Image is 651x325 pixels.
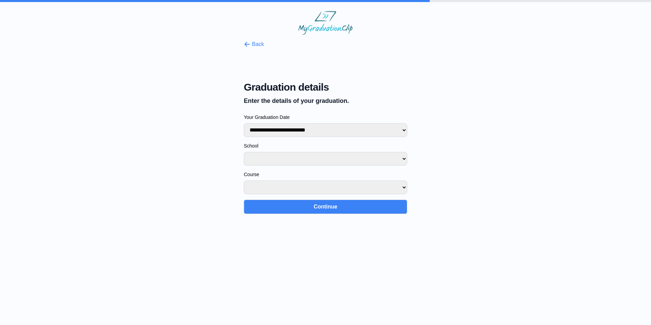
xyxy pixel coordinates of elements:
[298,11,353,35] img: MyGraduationClip
[244,142,407,149] label: School
[244,96,407,106] p: Enter the details of your graduation.
[244,40,264,48] button: Back
[244,200,407,214] button: Continue
[244,114,407,121] label: Your Graduation Date
[244,171,407,178] label: Course
[244,81,407,93] span: Graduation details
